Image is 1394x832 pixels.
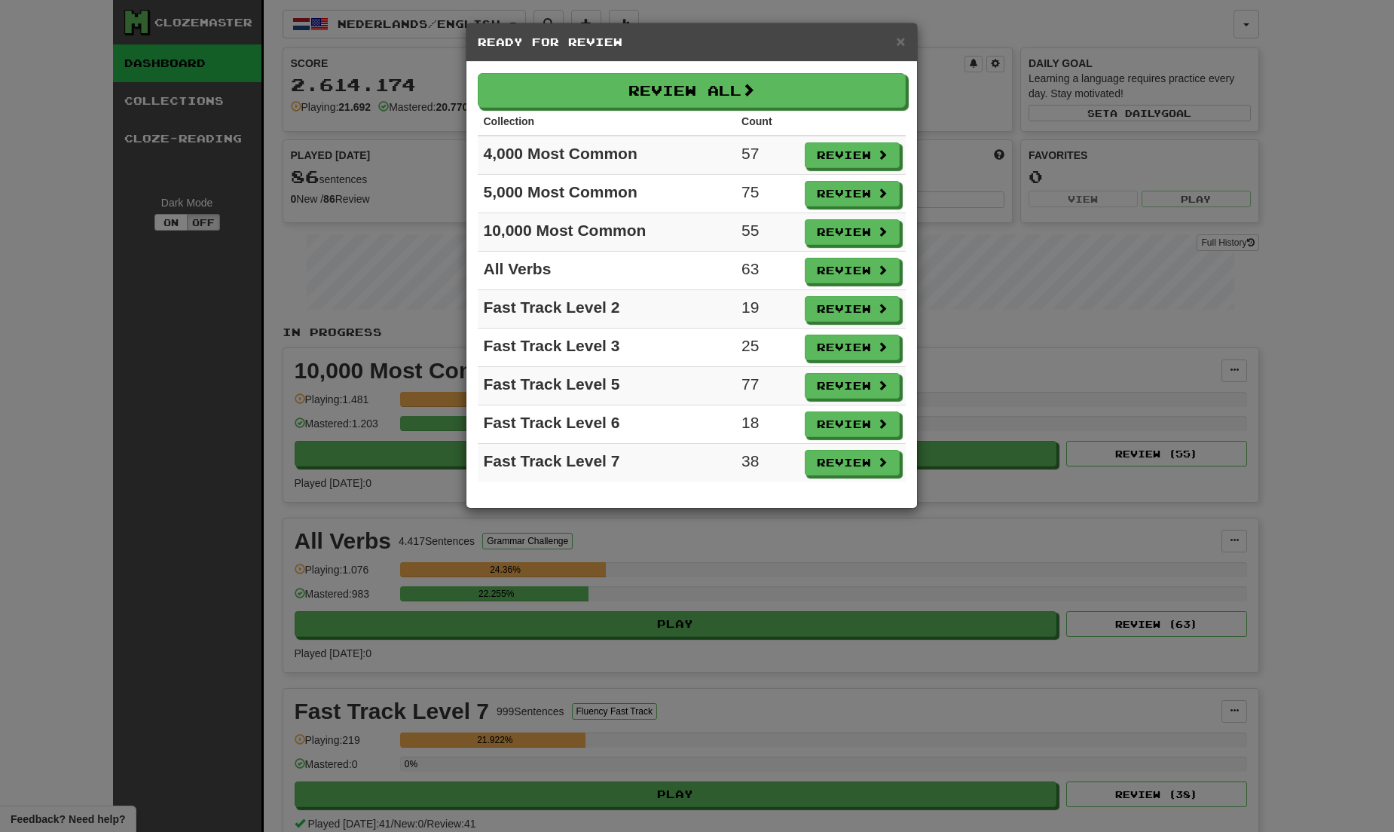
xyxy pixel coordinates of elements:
[735,290,798,329] td: 19
[735,213,798,252] td: 55
[478,290,736,329] td: Fast Track Level 2
[478,252,736,290] td: All Verbs
[735,405,798,444] td: 18
[478,136,736,175] td: 4,000 Most Common
[735,175,798,213] td: 75
[735,329,798,367] td: 25
[478,175,736,213] td: 5,000 Most Common
[896,32,905,50] span: ×
[478,213,736,252] td: 10,000 Most Common
[735,444,798,482] td: 38
[478,73,906,108] button: Review All
[805,373,900,399] button: Review
[805,258,900,283] button: Review
[805,450,900,476] button: Review
[805,219,900,245] button: Review
[805,142,900,168] button: Review
[478,405,736,444] td: Fast Track Level 6
[478,329,736,367] td: Fast Track Level 3
[735,252,798,290] td: 63
[478,444,736,482] td: Fast Track Level 7
[478,108,736,136] th: Collection
[805,296,900,322] button: Review
[478,35,906,50] h5: Ready for Review
[478,367,736,405] td: Fast Track Level 5
[735,367,798,405] td: 77
[735,136,798,175] td: 57
[805,411,900,437] button: Review
[805,335,900,360] button: Review
[735,108,798,136] th: Count
[805,181,900,206] button: Review
[896,33,905,49] button: Close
